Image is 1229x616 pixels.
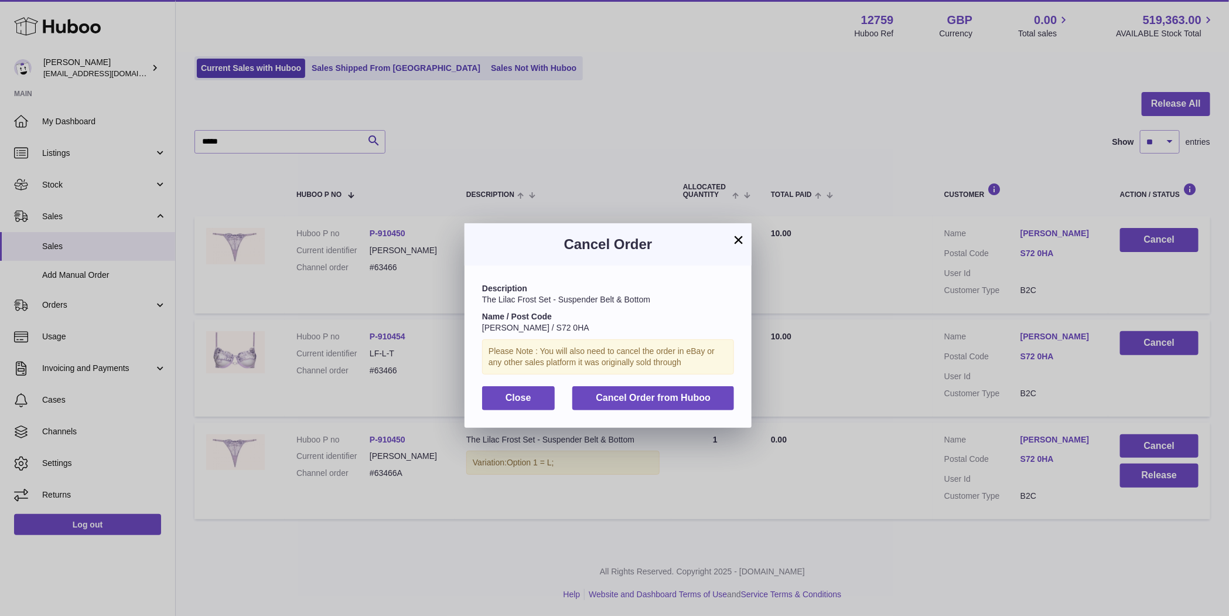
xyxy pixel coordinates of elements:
[482,386,555,410] button: Close
[482,284,527,293] strong: Description
[506,393,531,403] span: Close
[482,312,552,321] strong: Name / Post Code
[482,339,734,375] div: Please Note : You will also need to cancel the order in eBay or any other sales platform it was o...
[482,235,734,254] h3: Cancel Order
[482,323,589,332] span: [PERSON_NAME] / S72 0HA
[572,386,734,410] button: Cancel Order from Huboo
[732,233,746,247] button: ×
[596,393,711,403] span: Cancel Order from Huboo
[482,295,650,304] span: The Lilac Frost Set - Suspender Belt & Bottom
